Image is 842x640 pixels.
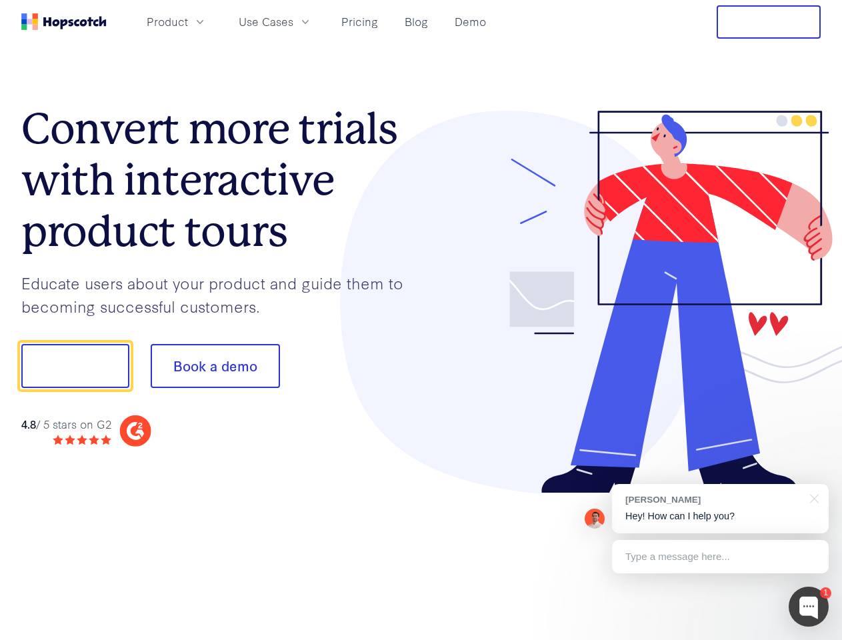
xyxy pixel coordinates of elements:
img: Mark Spera [585,509,605,529]
h1: Convert more trials with interactive product tours [21,103,421,257]
button: Book a demo [151,344,280,388]
div: / 5 stars on G2 [21,416,111,433]
p: Hey! How can I help you? [625,509,815,523]
div: Type a message here... [612,540,829,573]
button: Product [139,11,215,33]
a: Pricing [336,11,383,33]
div: [PERSON_NAME] [625,493,802,506]
span: Product [147,13,188,30]
div: 1 [820,587,831,599]
a: Blog [399,11,433,33]
a: Home [21,13,107,30]
button: Free Trial [717,5,821,39]
strong: 4.8 [21,416,36,431]
span: Use Cases [239,13,293,30]
button: Show me! [21,344,129,388]
button: Use Cases [231,11,320,33]
a: Demo [449,11,491,33]
p: Educate users about your product and guide them to becoming successful customers. [21,271,421,317]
